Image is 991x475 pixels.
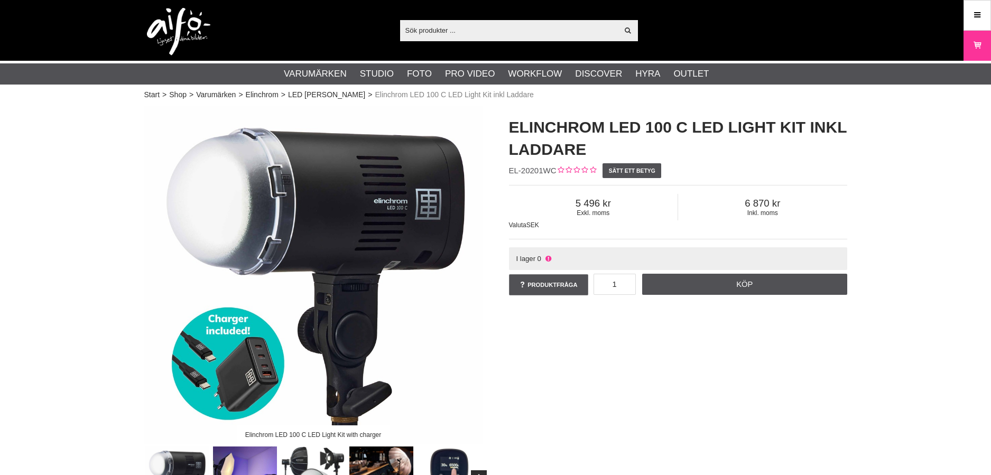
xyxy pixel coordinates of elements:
a: LED [PERSON_NAME] [288,89,365,100]
a: Workflow [508,67,562,81]
span: I lager [516,255,535,263]
a: Pro Video [445,67,495,81]
span: > [238,89,243,100]
span: EL-20201WC [509,166,557,175]
span: Elinchrom LED 100 C LED Light Kit inkl Laddare [375,89,533,100]
a: Elinchrom [246,89,279,100]
i: Ej i lager [544,255,552,263]
a: Shop [169,89,187,100]
a: Hyra [635,67,660,81]
a: Start [144,89,160,100]
span: Exkl. moms [509,209,678,217]
span: 5 496 [509,198,678,209]
span: SEK [526,221,539,229]
img: Elinchrom LED 100 C LED Light Kit with charger [144,106,483,444]
a: Sätt ett betyg [603,163,661,178]
a: Köp [642,274,847,295]
a: Outlet [673,67,709,81]
div: Kundbetyg: 0 [557,165,596,176]
h1: Elinchrom LED 100 C LED Light Kit inkl Laddare [509,116,847,161]
a: Varumärken [284,67,347,81]
span: > [189,89,193,100]
a: Varumärken [196,89,236,100]
a: Discover [575,67,622,81]
a: Foto [407,67,432,81]
span: > [368,89,372,100]
div: Elinchrom LED 100 C LED Light Kit with charger [236,425,390,444]
span: > [162,89,166,100]
a: Studio [360,67,394,81]
img: logo.png [147,8,210,55]
span: 6 870 [678,198,847,209]
span: Inkl. moms [678,209,847,217]
input: Sök produkter ... [400,22,618,38]
span: 0 [538,255,541,263]
span: > [281,89,285,100]
span: Valuta [509,221,526,229]
a: Produktfråga [509,274,588,295]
